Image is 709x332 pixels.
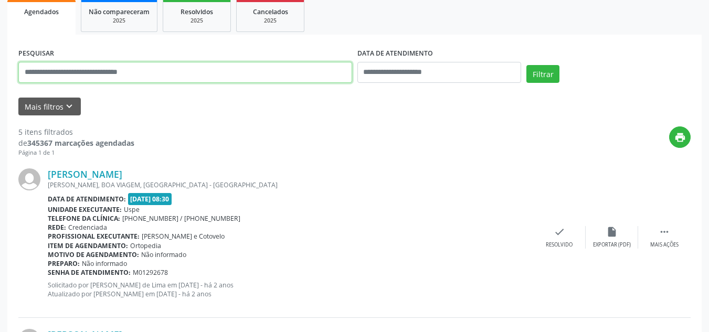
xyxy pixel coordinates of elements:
[606,226,618,238] i: insert_drive_file
[669,126,691,148] button: print
[244,17,297,25] div: 2025
[48,281,533,298] p: Solicitado por [PERSON_NAME] de Lima em [DATE] - há 2 anos Atualizado por [PERSON_NAME] em [DATE]...
[48,168,122,180] a: [PERSON_NAME]
[68,223,107,232] span: Credenciada
[593,241,631,249] div: Exportar (PDF)
[554,226,565,238] i: check
[48,268,131,277] b: Senha de atendimento:
[48,223,66,232] b: Rede:
[89,17,150,25] div: 2025
[48,259,80,268] b: Preparo:
[24,7,59,16] span: Agendados
[650,241,679,249] div: Mais ações
[18,98,81,116] button: Mais filtroskeyboard_arrow_down
[82,259,127,268] span: Não informado
[64,101,75,112] i: keyboard_arrow_down
[357,46,433,62] label: DATA DE ATENDIMENTO
[27,138,134,148] strong: 345367 marcações agendadas
[546,241,573,249] div: Resolvido
[674,132,686,143] i: print
[18,148,134,157] div: Página 1 de 1
[18,137,134,148] div: de
[18,46,54,62] label: PESQUISAR
[253,7,288,16] span: Cancelados
[18,168,40,190] img: img
[48,214,120,223] b: Telefone da clínica:
[48,250,139,259] b: Motivo de agendamento:
[142,232,225,241] span: [PERSON_NAME] e Cotovelo
[122,214,240,223] span: [PHONE_NUMBER] / [PHONE_NUMBER]
[18,126,134,137] div: 5 itens filtrados
[48,205,122,214] b: Unidade executante:
[48,195,126,204] b: Data de atendimento:
[133,268,168,277] span: M01292678
[171,17,223,25] div: 2025
[124,205,140,214] span: Uspe
[526,65,559,83] button: Filtrar
[141,250,186,259] span: Não informado
[48,241,128,250] b: Item de agendamento:
[659,226,670,238] i: 
[89,7,150,16] span: Não compareceram
[181,7,213,16] span: Resolvidos
[48,180,533,189] div: [PERSON_NAME], BOA VIAGEM, [GEOGRAPHIC_DATA] - [GEOGRAPHIC_DATA]
[128,193,172,205] span: [DATE] 08:30
[130,241,161,250] span: Ortopedia
[48,232,140,241] b: Profissional executante:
